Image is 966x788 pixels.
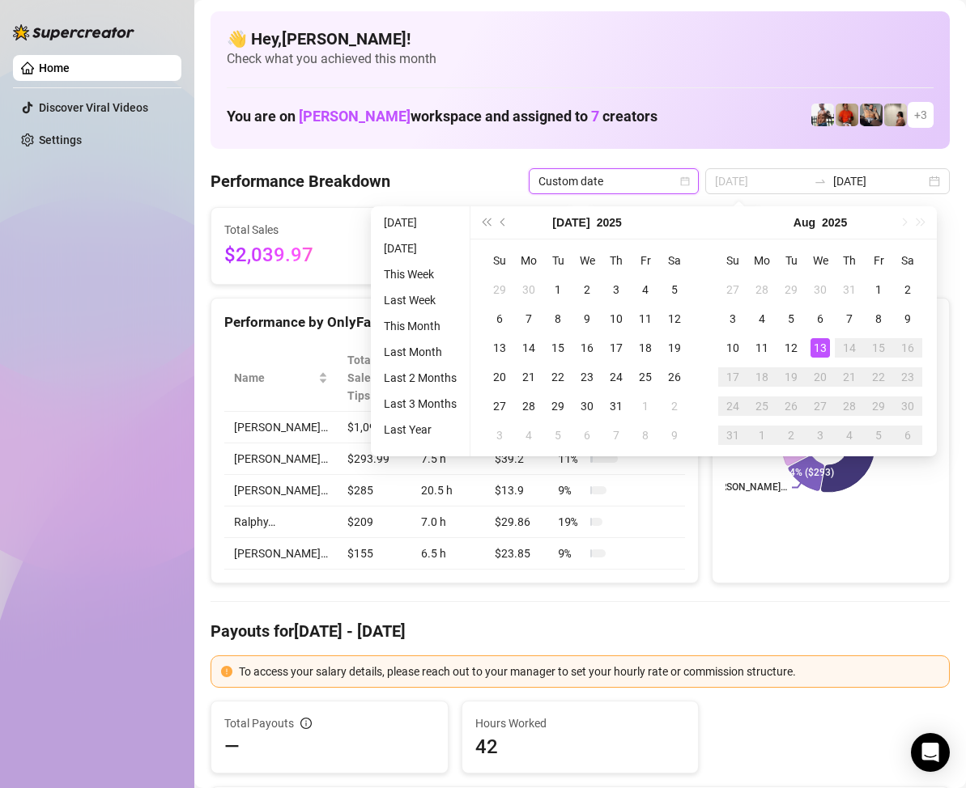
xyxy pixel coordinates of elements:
td: 2025-08-18 [747,362,777,392]
div: 8 [636,426,655,445]
td: 2025-07-30 [806,275,835,304]
td: 2025-08-08 [631,421,660,450]
div: 24 [606,367,626,387]
span: 42 [475,734,686,760]
div: 5 [665,280,684,299]
div: 30 [898,396,917,416]
td: 2025-07-02 [572,275,602,304]
li: Last Year [377,420,463,439]
text: [PERSON_NAME]… [706,482,787,494]
td: 2025-07-17 [602,333,631,362]
td: 2025-08-17 [718,362,747,392]
div: 19 [781,367,801,387]
div: 21 [519,367,538,387]
div: 23 [577,367,597,387]
div: 29 [490,280,509,299]
a: Home [39,61,70,74]
div: 21 [840,367,859,387]
div: 4 [519,426,538,445]
li: Last Week [377,290,463,310]
th: Fr [864,246,893,275]
div: 9 [898,309,917,328]
td: 2025-08-19 [777,362,806,392]
div: 1 [548,280,568,299]
td: 2025-08-07 [835,304,864,333]
div: 10 [606,309,626,328]
div: 1 [869,280,888,299]
td: 2025-08-21 [835,362,864,392]
td: 2025-08-02 [893,275,922,304]
div: 11 [636,309,655,328]
td: 2025-07-10 [602,304,631,333]
div: 31 [723,426,743,445]
span: exclamation-circle [221,666,232,677]
td: $155 [338,538,411,570]
td: $293.99 [338,443,411,475]
td: 2025-07-16 [572,333,602,362]
div: To access your salary details, please reach out to your manager to set your hourly rate or commis... [239,663,939,680]
li: [DATE] [377,213,463,232]
span: 9 % [558,544,584,562]
span: calendar [680,176,690,186]
th: We [572,246,602,275]
td: 2025-09-06 [893,421,922,450]
th: Tu [543,246,572,275]
td: Ralphy… [224,506,338,538]
div: 9 [577,309,597,328]
span: Check what you achieved this month [227,50,934,68]
td: [PERSON_NAME]… [224,412,338,443]
div: 30 [577,396,597,416]
th: Su [718,246,747,275]
td: 2025-06-29 [485,275,514,304]
td: 2025-07-13 [485,333,514,362]
td: 2025-07-09 [572,304,602,333]
td: 2025-08-09 [660,421,689,450]
td: 2025-08-03 [485,421,514,450]
td: 2025-08-26 [777,392,806,421]
div: 30 [519,280,538,299]
div: 26 [665,367,684,387]
li: Last 2 Months [377,368,463,388]
td: 2025-07-06 [485,304,514,333]
span: swap-right [814,175,827,188]
td: $23.85 [485,538,548,570]
div: 28 [752,280,772,299]
div: 17 [723,367,743,387]
td: 2025-07-24 [602,362,631,392]
span: Name [234,369,315,387]
div: Performance by OnlyFans Creator [224,311,685,333]
div: 28 [519,396,538,416]
td: 2025-09-04 [835,421,864,450]
td: 2025-08-12 [777,333,806,362]
span: Total Payouts [224,714,294,732]
div: 7 [519,309,538,328]
td: 2025-08-01 [864,275,893,304]
span: 7 [591,108,599,125]
span: Hours Worked [475,714,686,732]
div: 2 [577,280,597,299]
div: 14 [519,338,538,358]
div: 7 [840,309,859,328]
div: 27 [723,280,743,299]
td: 2025-08-24 [718,392,747,421]
div: 5 [548,426,568,445]
td: 2025-09-05 [864,421,893,450]
div: 16 [898,338,917,358]
td: 2025-07-19 [660,333,689,362]
span: info-circle [300,718,312,729]
td: 2025-08-13 [806,333,835,362]
div: 22 [548,367,568,387]
input: End date [833,172,926,190]
img: Justin [836,104,858,126]
th: We [806,246,835,275]
td: 2025-07-03 [602,275,631,304]
div: 27 [811,396,830,416]
td: 2025-07-21 [514,362,543,392]
td: $209 [338,506,411,538]
span: to [814,175,827,188]
td: 7.0 h [411,506,486,538]
div: 18 [636,338,655,358]
td: 6.5 h [411,538,486,570]
button: Choose a month [552,206,589,239]
li: This Month [377,316,463,336]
